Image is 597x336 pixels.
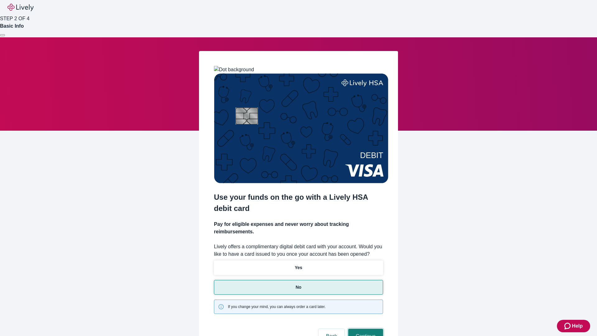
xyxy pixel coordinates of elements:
img: Debit card [214,73,388,183]
p: Yes [295,264,302,271]
button: No [214,280,383,295]
h4: Pay for eligible expenses and never worry about tracking reimbursements. [214,221,383,236]
span: If you change your mind, you can always order a card later. [228,304,326,310]
svg: Zendesk support icon [564,322,572,330]
img: Dot background [214,66,254,73]
button: Yes [214,260,383,275]
label: Lively offers a complimentary digital debit card with your account. Would you like to have a card... [214,243,383,258]
img: Lively [7,4,34,11]
span: Help [572,322,583,330]
h2: Use your funds on the go with a Lively HSA debit card [214,192,383,214]
button: Zendesk support iconHelp [557,320,590,332]
p: No [296,284,302,291]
